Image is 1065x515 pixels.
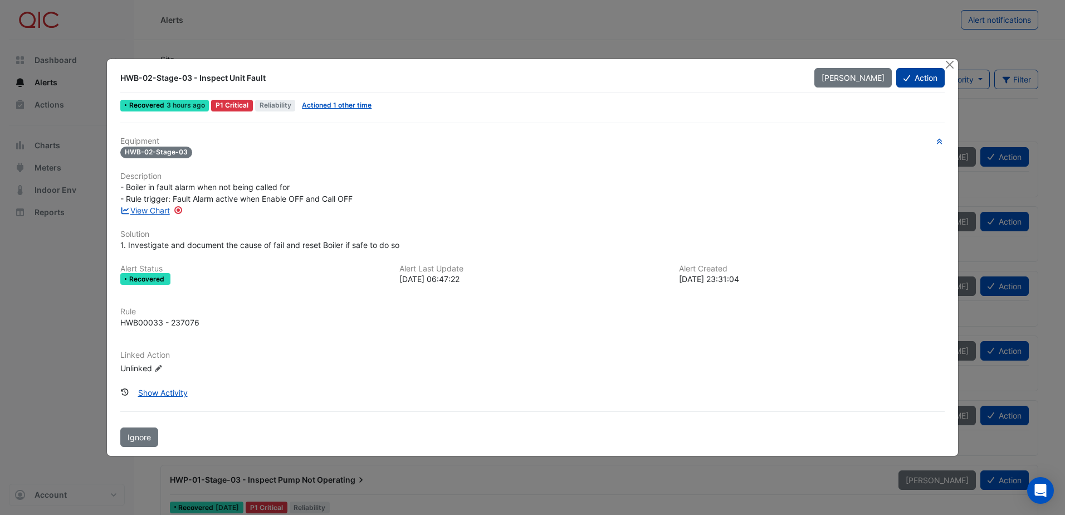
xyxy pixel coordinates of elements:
[679,264,945,274] h6: Alert Created
[120,307,945,317] h6: Rule
[128,433,151,442] span: Ignore
[822,73,885,82] span: [PERSON_NAME]
[302,101,372,109] a: Actioned 1 other time
[120,351,945,360] h6: Linked Action
[120,172,945,181] h6: Description
[120,206,170,215] a: View Chart
[173,205,183,215] div: Tooltip anchor
[120,240,399,250] span: 1. Investigate and document the cause of fail and reset Boiler if safe to do so
[129,276,167,283] span: Recovered
[120,230,945,239] h6: Solution
[944,59,956,71] button: Close
[129,102,167,109] span: Recovered
[131,383,195,402] button: Show Activity
[120,137,945,146] h6: Equipment
[211,100,253,111] div: P1 Critical
[814,68,892,88] button: [PERSON_NAME]
[255,100,296,111] span: Reliability
[167,101,205,109] span: Thu 25-Sep-2025 06:47 AEST
[120,182,353,203] span: - Boiler in fault alarm when not being called for - Rule trigger: Fault Alarm active when Enable ...
[154,365,163,373] fa-icon: Edit Linked Action
[399,273,665,285] div: [DATE] 06:47:22
[896,68,945,88] button: Action
[679,273,945,285] div: [DATE] 23:31:04
[120,264,386,274] h6: Alert Status
[120,72,800,84] div: HWB-02-Stage-03 - Inspect Unit Fault
[399,264,665,274] h6: Alert Last Update
[120,427,158,447] button: Ignore
[1027,477,1054,504] div: Open Intercom Messenger
[120,317,199,328] div: HWB00033 - 237076
[120,362,254,374] div: Unlinked
[120,147,192,158] span: HWB-02-Stage-03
